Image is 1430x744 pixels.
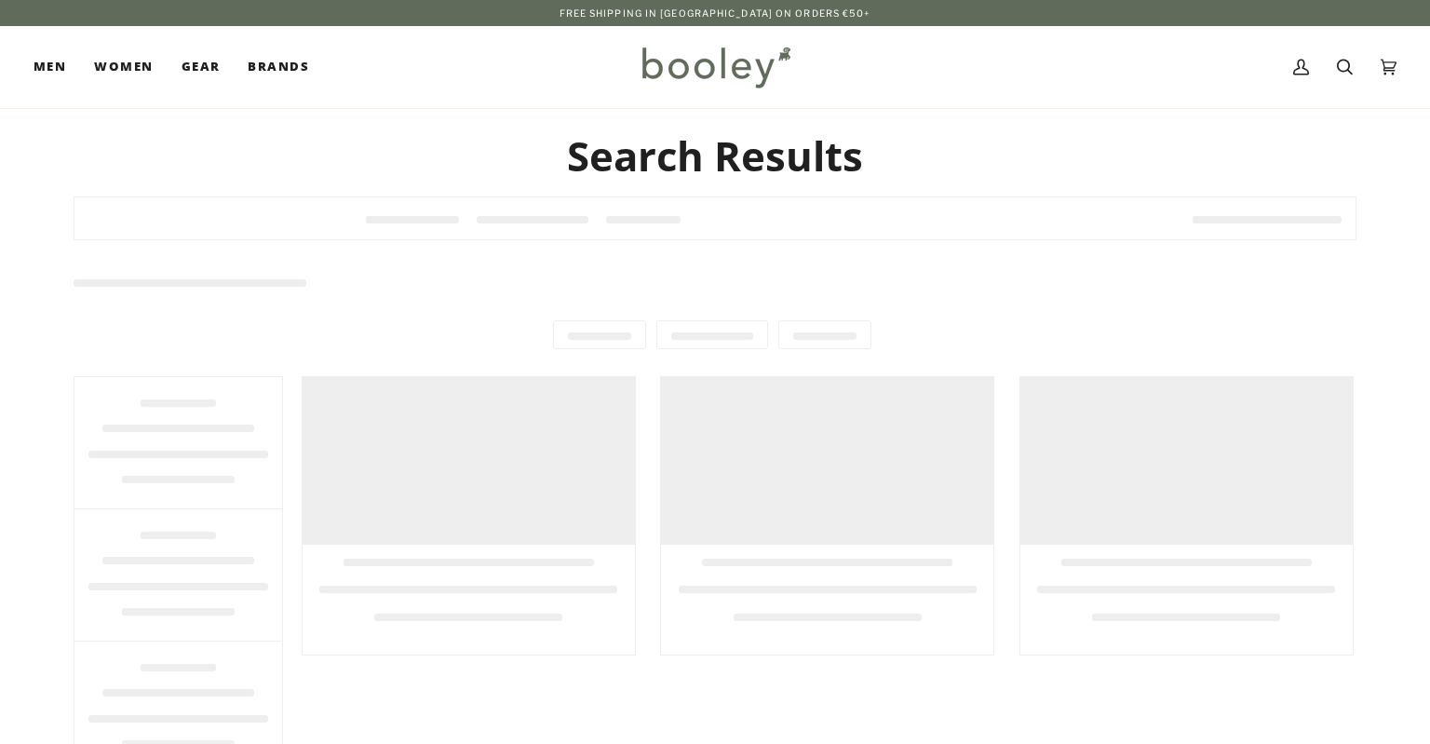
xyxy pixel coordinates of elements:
p: Free Shipping in [GEOGRAPHIC_DATA] on Orders €50+ [560,6,871,20]
span: Brands [248,58,309,76]
span: Gear [182,58,221,76]
h2: Search Results [74,130,1356,182]
span: Women [94,58,153,76]
a: Brands [234,26,323,108]
a: Men [34,26,80,108]
img: Booley [634,40,797,94]
span: Men [34,58,66,76]
a: Women [80,26,167,108]
a: Gear [168,26,235,108]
